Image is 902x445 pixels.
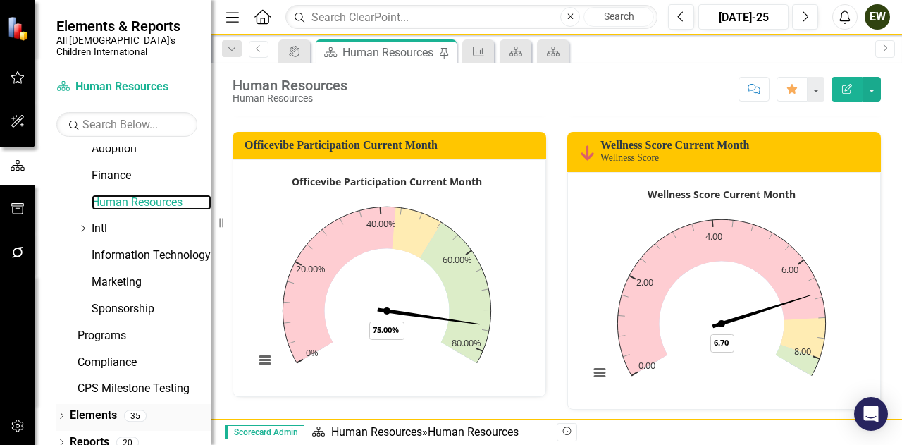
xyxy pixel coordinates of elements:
[342,44,435,61] div: Human Resources
[604,11,634,22] span: Search
[377,308,479,327] path: 75. Actual.
[582,183,861,395] svg: Interactive chart
[92,274,211,291] a: Marketing
[428,425,519,439] div: Human Resources
[865,4,890,30] button: EW
[92,301,211,317] a: Sponsorship
[366,217,396,230] text: 40.00%
[452,336,481,349] text: 80.00%
[590,363,610,383] button: View chart menu, Wellness Score Current Month
[233,93,347,104] div: Human Resources
[56,112,197,137] input: Search Below...
[56,18,197,35] span: Elements & Reports
[443,253,472,266] text: 60.00%
[583,7,654,27] button: Search
[124,410,147,422] div: 35
[579,145,596,161] img: Below Plan
[78,381,211,397] a: CPS Milestone Testing
[92,248,211,264] a: Information Technology
[78,328,211,344] a: Programs
[306,346,319,359] text: 0%
[648,188,796,201] text: Wellness Score Current Month
[712,293,812,328] path: 6.7. Actual.
[638,359,655,372] text: 0.00
[714,337,729,348] text: 6.70
[781,263,798,276] text: 6.00
[582,183,866,395] div: Wellness Score Current Month . Highcharts interactive chart.
[636,276,653,289] text: 2.00
[92,195,211,211] a: Human Resources
[247,171,531,382] div: Officevibe Participation Current Month. Highcharts interactive chart.
[245,139,539,152] h3: Officevibe Participation Current Month
[225,425,304,439] span: Scorecard Admin
[247,171,526,382] svg: Interactive chart
[56,79,197,95] a: Human Resources
[7,16,32,41] img: ClearPoint Strategy
[698,4,789,30] button: [DATE]-25
[794,345,811,358] text: 8.00
[600,139,749,151] a: Wellness Score Current Month
[703,9,784,26] div: [DATE]-25
[78,355,211,371] a: Compliance
[296,262,326,275] text: 20.00%
[56,35,197,58] small: All [DEMOGRAPHIC_DATA]'s Children International
[311,425,546,441] div: »
[92,221,211,237] a: Intl
[705,230,722,243] text: 4.00
[70,408,117,424] a: Elements
[233,78,347,93] div: Human Resources
[600,152,659,163] small: Wellness Score
[255,350,275,370] button: View chart menu, Officevibe Participation Current Month
[92,168,211,184] a: Finance
[373,324,399,335] text: 75.00%
[92,141,211,157] a: Adoption
[285,5,657,30] input: Search ClearPoint...
[331,425,422,439] a: Human Resources
[854,397,888,431] div: Open Intercom Messenger
[292,175,482,188] text: Officevibe Participation Current Month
